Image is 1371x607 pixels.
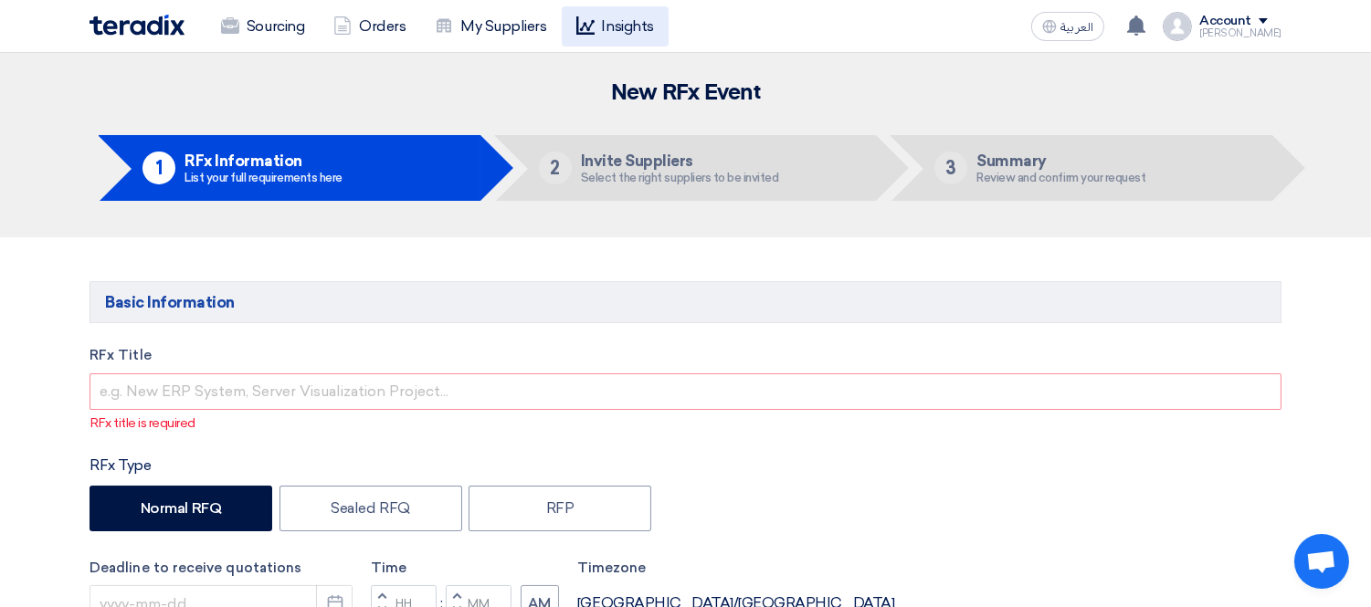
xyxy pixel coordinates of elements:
[371,558,559,579] label: Time
[90,373,1281,410] input: e.g. New ERP System, Server Visualization Project...
[90,345,1281,366] label: RFx Title
[934,152,967,184] div: 3
[1294,534,1349,589] a: Open chat
[1199,14,1251,29] div: Account
[185,172,343,183] div: List your full requirements here
[581,172,779,183] div: Select the right suppliers to be invited
[319,6,420,47] a: Orders
[1060,21,1093,34] span: العربية
[976,172,1145,183] div: Review and confirm your request
[90,558,353,579] label: Deadline to receive quotations
[90,80,1281,106] h2: New RFx Event
[1199,28,1281,38] div: [PERSON_NAME]
[581,152,779,169] h5: Invite Suppliers
[90,455,1281,476] div: RFx Type
[142,152,175,184] div: 1
[577,558,894,579] label: Timezone
[206,6,319,47] a: Sourcing
[539,152,572,184] div: 2
[562,6,669,47] a: Insights
[976,152,1145,169] h5: Summary
[185,152,343,169] h5: RFx Information
[90,486,272,531] label: Normal RFQ
[469,486,651,531] label: RFP
[90,15,185,36] img: Teradix logo
[90,413,1281,433] p: RFx title is required
[1031,12,1104,41] button: العربية
[90,281,1281,323] h5: Basic Information
[1163,12,1192,41] img: profile_test.png
[420,6,561,47] a: My Suppliers
[279,486,462,531] label: Sealed RFQ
